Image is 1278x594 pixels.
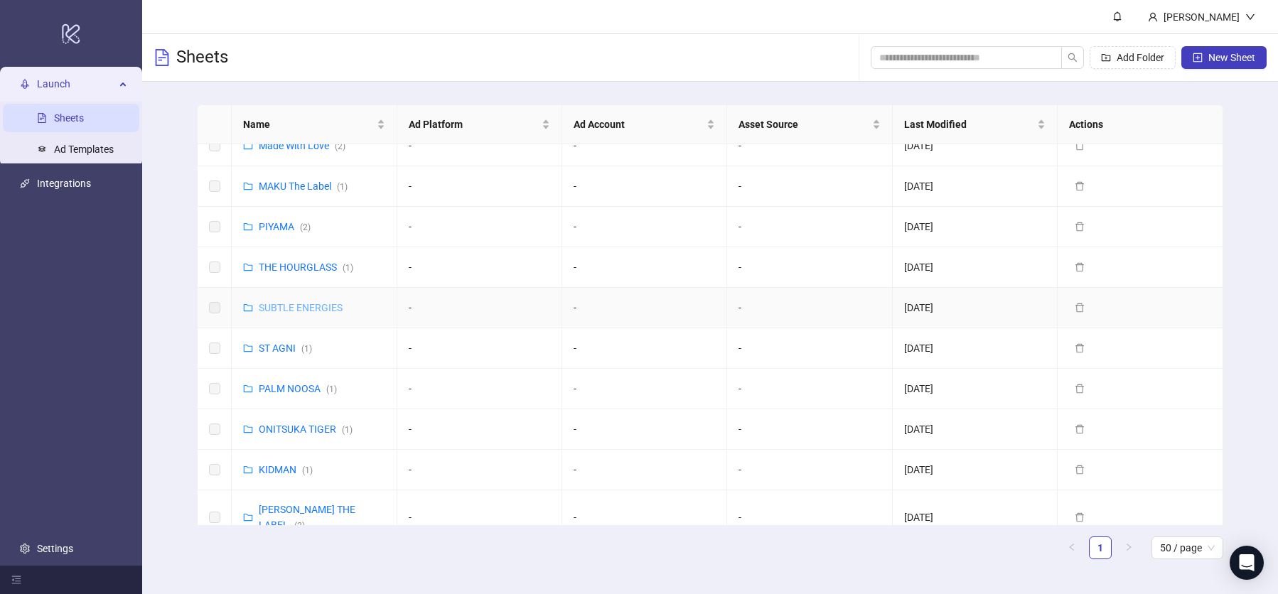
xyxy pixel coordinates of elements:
td: [DATE] [893,288,1058,328]
td: [DATE] [893,369,1058,409]
li: Previous Page [1060,536,1083,559]
span: ( 1 ) [342,425,353,435]
span: ( 1 ) [337,182,348,192]
a: Sheets [54,112,84,124]
span: delete [1075,424,1085,434]
span: plus-square [1193,53,1203,63]
td: - [562,288,727,328]
span: Ad Account [574,117,704,132]
span: delete [1075,262,1085,272]
td: - [562,490,727,545]
span: folder [243,465,253,475]
a: KIDMAN(1) [259,464,313,475]
span: Ad Platform [409,117,539,132]
a: 1 [1090,537,1111,558]
div: Open Intercom Messenger [1230,546,1264,580]
td: - [727,166,892,207]
td: [DATE] [893,247,1058,288]
td: - [562,409,727,450]
td: - [562,247,727,288]
th: Ad Account [562,105,727,144]
td: [DATE] [893,166,1058,207]
td: - [727,490,892,545]
a: PIYAMA(2) [259,221,311,232]
td: - [727,450,892,490]
button: left [1060,536,1083,559]
th: Ad Platform [397,105,562,144]
span: folder [243,512,253,522]
span: Name [243,117,373,132]
a: Made With Love(2) [259,140,345,151]
button: New Sheet [1181,46,1267,69]
span: ( 1 ) [343,263,353,273]
th: Last Modified [893,105,1058,144]
div: Page Size [1151,536,1223,559]
span: ( 1 ) [326,384,337,394]
span: folder [243,424,253,434]
td: - [562,369,727,409]
li: 1 [1089,536,1112,559]
td: - [727,288,892,328]
th: Actions [1058,105,1223,144]
span: 50 / page [1160,537,1215,558]
span: delete [1075,384,1085,394]
span: right [1124,543,1133,551]
td: - [727,247,892,288]
span: Launch [37,70,115,98]
span: folder [243,181,253,191]
a: PALM NOOSA(1) [259,383,337,394]
li: Next Page [1117,536,1140,559]
div: [PERSON_NAME] [1158,9,1245,25]
a: Settings [37,543,73,554]
span: folder [243,384,253,394]
span: ( 2 ) [335,141,345,151]
span: rocket [20,79,30,89]
td: - [397,490,562,545]
td: - [397,288,562,328]
td: - [562,328,727,369]
span: left [1068,543,1076,551]
a: SUBTLE ENERGIES [259,302,343,313]
a: Ad Templates [54,144,114,155]
td: [DATE] [893,126,1058,166]
a: [PERSON_NAME] THE LABEL(2) [259,504,355,531]
span: delete [1075,141,1085,151]
td: - [562,166,727,207]
td: - [397,126,562,166]
td: - [727,369,892,409]
span: delete [1075,343,1085,353]
span: folder [243,141,253,151]
span: ( 1 ) [302,465,313,475]
td: [DATE] [893,490,1058,545]
span: folder [243,303,253,313]
a: THE HOURGLASS(1) [259,261,353,273]
span: down [1245,12,1255,22]
a: Integrations [37,178,91,189]
span: file-text [154,49,171,66]
td: - [562,207,727,247]
span: Last Modified [904,117,1034,132]
td: [DATE] [893,450,1058,490]
span: folder-add [1101,53,1111,63]
span: ( 1 ) [301,344,312,354]
span: ( 2 ) [294,521,305,531]
span: delete [1075,181,1085,191]
span: folder [243,262,253,272]
span: menu-fold [11,575,21,585]
span: user [1148,12,1158,22]
td: - [727,328,892,369]
span: delete [1075,512,1085,522]
span: folder [243,222,253,232]
td: - [727,409,892,450]
span: search [1068,53,1078,63]
td: [DATE] [893,328,1058,369]
th: Name [232,105,397,144]
a: MAKU The Label(1) [259,180,348,192]
td: - [397,166,562,207]
td: - [727,207,892,247]
span: delete [1075,465,1085,475]
span: Add Folder [1117,52,1164,63]
td: - [397,450,562,490]
td: - [397,369,562,409]
button: Add Folder [1090,46,1176,69]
